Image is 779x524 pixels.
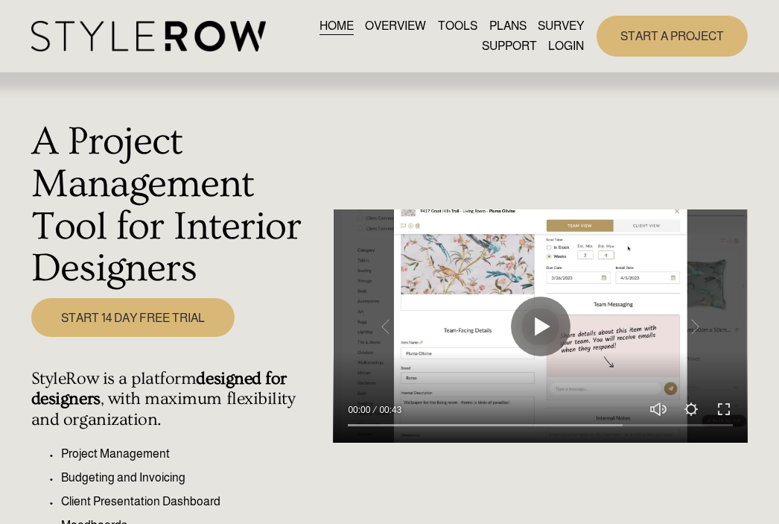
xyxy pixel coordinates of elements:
[597,16,748,57] a: START A PROJECT
[374,403,405,417] div: Duration
[482,37,537,57] a: folder dropdown
[348,420,733,431] input: Seek
[31,21,266,51] img: StyleRow
[31,369,291,409] strong: designed for designers
[319,16,354,36] a: HOME
[511,297,570,356] button: Play
[365,16,426,36] a: OVERVIEW
[31,298,235,337] a: START 14 DAY FREE TRIAL
[61,469,325,487] p: Budgeting and Invoicing
[548,37,584,57] a: LOGIN
[61,493,325,511] p: Client Presentation Dashboard
[482,37,537,55] span: SUPPORT
[489,16,527,36] a: PLANS
[348,403,374,417] div: Current time
[438,16,477,36] a: TOOLS
[31,369,325,431] h4: StyleRow is a platform , with maximum flexibility and organization.
[538,16,584,36] a: SURVEY
[61,445,325,463] p: Project Management
[31,121,325,290] h1: A Project Management Tool for Interior Designers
